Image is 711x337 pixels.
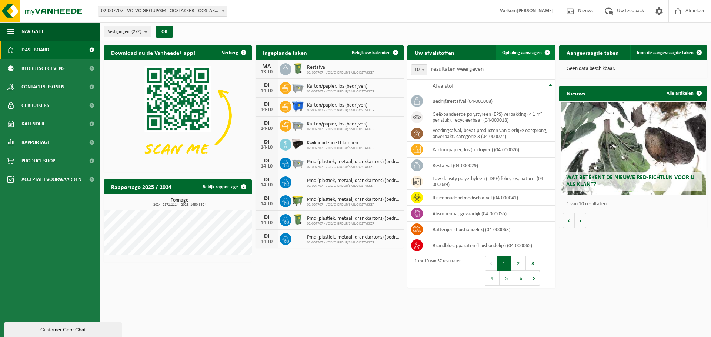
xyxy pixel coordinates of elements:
img: PB-LB-1100-HPE-BK-10 [291,138,304,150]
td: brandblusapparaten (huishoudelijk) (04-000065) [427,237,555,253]
img: Download de VHEPlus App [104,60,252,171]
div: 14-10 [259,88,274,94]
span: Bedrijfsgegevens [21,59,65,78]
h2: Download nu de Vanheede+ app! [104,45,203,60]
span: Kwikhoudende tl-lampen [307,140,374,146]
span: Navigatie [21,22,44,41]
span: 02-007707 - VOLVO GROUP/SML OOSTAKKER [307,71,374,75]
td: restafval (04-000029) [427,158,555,173]
a: Alle artikelen [661,86,707,101]
div: DI [259,177,274,183]
div: 14-10 [259,107,274,112]
button: 4 [485,271,500,286]
button: 1 [497,256,511,271]
span: Wat betekent de nieuwe RED-richtlijn voor u als klant? [566,175,694,188]
span: Toon de aangevraagde taken [636,50,694,55]
td: geëxpandeerde polystyreen (EPS) verpakking (< 1 m² per stuk), recycleerbaar (04-000018) [427,109,555,125]
button: 6 [514,271,528,286]
button: Volgende [575,213,586,228]
count: (2/2) [131,29,141,34]
div: 14-10 [259,145,274,150]
button: 2 [511,256,526,271]
img: WB-2500-GAL-GY-01 [291,119,304,131]
td: batterijen (huishoudelijk) (04-000063) [427,222,555,237]
div: DI [259,101,274,107]
p: Geen data beschikbaar. [567,66,700,71]
button: 5 [500,271,514,286]
td: karton/papier, los (bedrijven) (04-000026) [427,142,555,158]
span: Gebruikers [21,96,49,115]
div: 14-10 [259,239,274,245]
span: Ophaling aanvragen [502,50,542,55]
a: Toon de aangevraagde taken [630,45,707,60]
span: Vestigingen [108,26,141,37]
h2: Rapportage 2025 / 2024 [104,179,179,194]
span: Bekijk uw kalender [352,50,390,55]
label: resultaten weergeven [431,66,484,72]
div: MA [259,64,274,70]
span: Acceptatievoorwaarden [21,170,81,189]
span: 02-007707 - VOLVO GROUP/SML OOSTAKKER - OOSTAKKER [98,6,227,16]
span: Product Shop [21,152,55,170]
span: Pmd (plastiek, metaal, drankkartons) (bedrijven) [307,197,400,203]
p: 1 van 10 resultaten [567,202,704,207]
td: absorbentia, gevaarlijk (04-000055) [427,206,555,222]
button: Verberg [216,45,251,60]
span: 02-007707 - VOLVO GROUP/SML OOSTAKKER [307,184,400,188]
td: low density polyethyleen (LDPE) folie, los, naturel (04-000039) [427,173,555,190]
span: 02-007707 - VOLVO GROUP/SML OOSTAKKER [307,203,400,207]
div: DI [259,82,274,88]
div: DI [259,233,274,239]
span: 10 [411,64,427,75]
span: Restafval [307,65,374,71]
h2: Uw afvalstoffen [407,45,462,60]
span: Karton/papier, los (bedrijven) [307,121,374,127]
span: Verberg [222,50,238,55]
div: 14-10 [259,183,274,188]
a: Wat betekent de nieuwe RED-richtlijn voor u als klant? [561,102,706,195]
span: Rapportage [21,133,50,152]
div: 13-10 [259,70,274,75]
div: DI [259,158,274,164]
strong: [PERSON_NAME] [517,8,554,14]
button: 3 [526,256,540,271]
a: Bekijk uw kalender [346,45,403,60]
button: Vorige [563,213,575,228]
span: Pmd (plastiek, metaal, drankkartons) (bedrijven) [307,178,400,184]
button: Previous [485,256,497,271]
span: 02-007707 - VOLVO GROUP/SML OOSTAKKER - OOSTAKKER [98,6,227,17]
div: 14-10 [259,202,274,207]
div: 1 tot 10 van 57 resultaten [411,255,461,286]
td: risicohoudend medisch afval (04-000041) [427,190,555,206]
span: Karton/papier, los (bedrijven) [307,102,374,108]
span: Kalender [21,115,44,133]
td: bedrijfsrestafval (04-000008) [427,93,555,109]
span: 02-007707 - VOLVO GROUP/SML OOSTAKKER [307,222,400,226]
img: WB-0240-HPE-GN-50 [291,213,304,226]
span: 02-007707 - VOLVO GROUP/SML OOSTAKKER [307,240,400,245]
span: Contactpersonen [21,78,64,96]
h2: Nieuws [559,86,592,100]
div: DI [259,120,274,126]
iframe: chat widget [4,321,124,337]
div: 14-10 [259,164,274,169]
div: DI [259,139,274,145]
h2: Ingeplande taken [256,45,314,60]
a: Bekijk rapportage [197,179,251,194]
div: DI [259,196,274,202]
span: 02-007707 - VOLVO GROUP/SML OOSTAKKER [307,146,374,151]
span: 02-007707 - VOLVO GROUP/SML OOSTAKKER [307,165,400,169]
button: Vestigingen(2/2) [104,26,151,37]
span: Dashboard [21,41,49,59]
button: OK [156,26,173,38]
div: 14-10 [259,126,274,131]
div: DI [259,215,274,220]
span: 2024: 2171,111 t - 2025: 1630,350 t [107,203,252,207]
span: 10 [411,65,427,75]
span: Pmd (plastiek, metaal, drankkartons) (bedrijven) [307,216,400,222]
span: Pmd (plastiek, metaal, drankkartons) (bedrijven) [307,235,400,240]
span: 02-007707 - VOLVO GROUP/SML OOSTAKKER [307,90,374,94]
span: 02-007707 - VOLVO GROUP/SML OOSTAKKER [307,108,374,113]
span: Afvalstof [433,83,454,89]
